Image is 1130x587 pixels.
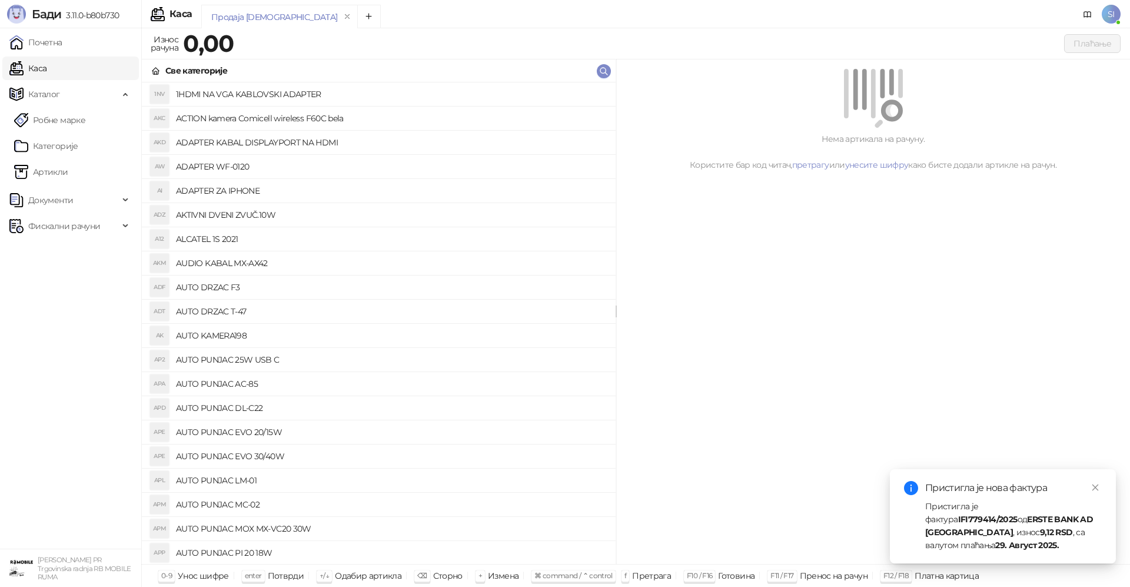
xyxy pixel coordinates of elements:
[150,302,169,321] div: ADT
[1064,34,1121,53] button: Плаћање
[14,134,78,158] a: Категорије
[268,568,304,583] div: Потврди
[478,571,482,580] span: +
[433,568,463,583] div: Сторно
[1091,483,1099,492] span: close
[320,571,329,580] span: ↑/↓
[150,157,169,176] div: AW
[7,5,26,24] img: Logo
[150,109,169,128] div: AKC
[340,12,355,22] button: remove
[630,132,1116,171] div: Нема артикала на рачуну. Користите бар код читач, или како бисте додали артикле на рачун.
[1102,5,1121,24] span: SI
[176,278,606,297] h4: AUTO DRZAC F3
[28,188,73,212] span: Документи
[150,350,169,369] div: AP2
[150,181,169,200] div: AI
[915,568,979,583] div: Платна картица
[1040,527,1073,538] strong: 9,12 RSD
[176,205,606,224] h4: AKTIVNI DVENI ZVUČ.10W
[770,571,793,580] span: F11 / F17
[335,568,401,583] div: Одабир артикла
[150,423,169,442] div: APE
[150,326,169,345] div: AK
[150,278,169,297] div: ADF
[687,571,712,580] span: F10 / F16
[245,571,262,580] span: enter
[176,374,606,393] h4: AUTO PUNJAC AC-85
[150,133,169,152] div: AKD
[211,11,337,24] div: Продаја [DEMOGRAPHIC_DATA]
[718,568,755,583] div: Готовина
[169,9,192,19] div: Каса
[176,447,606,466] h4: AUTO PUNJAC EVO 30/40W
[176,350,606,369] h4: AUTO PUNJAC 25W USB C
[995,540,1059,550] strong: 29. Август 2025.
[32,7,61,21] span: Бади
[38,556,131,581] small: [PERSON_NAME] PR Trgovinska radnja RB MOBILE RUMA
[417,571,427,580] span: ⌫
[148,32,181,55] div: Износ рачуна
[150,519,169,538] div: APM
[883,571,909,580] span: F12 / F18
[624,571,626,580] span: f
[150,230,169,248] div: A12
[845,160,909,170] a: унесите шифру
[61,10,119,21] span: 3.11.0-b80b730
[150,447,169,466] div: APE
[176,181,606,200] h4: ADAPTER ZA IPHONE
[28,214,100,238] span: Фискални рачуни
[176,230,606,248] h4: ALCATEL 1S 2021
[632,568,671,583] div: Претрага
[176,133,606,152] h4: ADAPTER KABAL DISPLAYPORT NA HDMI
[142,82,616,564] div: grid
[14,108,85,132] a: Робне марке
[534,571,613,580] span: ⌘ command / ⌃ control
[958,514,1018,525] strong: IFI779414/2025
[176,399,606,417] h4: AUTO PUNJAC DL-C22
[176,254,606,273] h4: AUDIO KABAL MX-AX42
[792,160,829,170] a: претрагу
[161,571,172,580] span: 0-9
[176,326,606,345] h4: AUTO KAMERA198
[176,519,606,538] h4: AUTO PUNJAC MOX MX-VC20 30W
[9,57,46,80] a: Каса
[150,399,169,417] div: APD
[9,556,33,580] img: 64x64-companyLogo-7cc85d88-c06c-4126-9212-7af2a80f41f2.jpeg
[150,471,169,490] div: APL
[150,495,169,514] div: APM
[176,85,606,104] h4: 1HDMI NA VGA KABLOVSKI ADAPTER
[183,29,234,58] strong: 0,00
[904,481,918,495] span: info-circle
[150,85,169,104] div: 1NV
[150,205,169,224] div: ADZ
[1089,481,1102,494] a: Close
[150,254,169,273] div: AKM
[176,495,606,514] h4: AUTO PUNJAC MC-02
[14,160,68,184] a: ArtikliАртикли
[176,157,606,176] h4: ADAPTER WF-0120
[9,31,62,54] a: Почетна
[176,543,606,562] h4: AUTO PUNJAC PI 20 18W
[150,374,169,393] div: APA
[165,64,227,77] div: Све категорије
[150,543,169,562] div: APP
[1078,5,1097,24] a: Документација
[925,481,1102,495] div: Пристигла је нова фактура
[800,568,868,583] div: Пренос на рачун
[925,500,1102,552] div: Пристигла је фактура од , износ , са валутом плаћања
[176,471,606,490] h4: AUTO PUNJAC LM-01
[176,302,606,321] h4: AUTO DRZAC T-47
[357,5,381,28] button: Add tab
[176,109,606,128] h4: ACTION kamera Comicell wireless F60C bela
[178,568,229,583] div: Унос шифре
[176,423,606,442] h4: AUTO PUNJAC EVO 20/15W
[488,568,519,583] div: Измена
[28,82,60,106] span: Каталог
